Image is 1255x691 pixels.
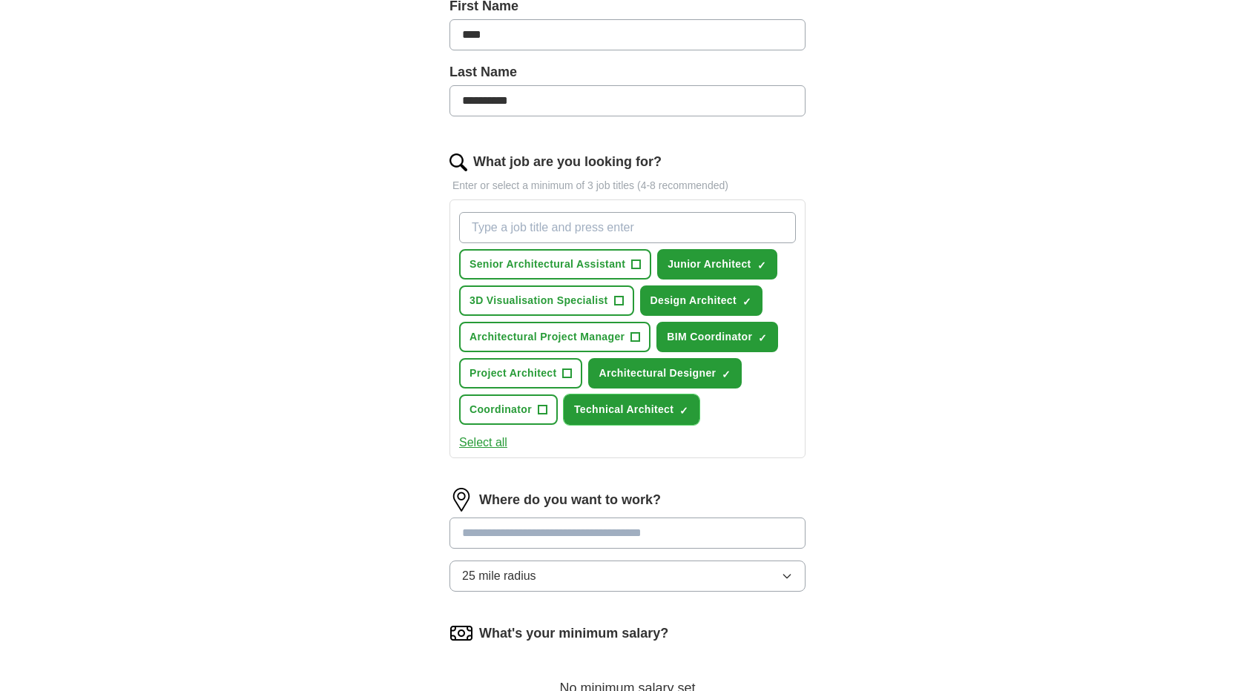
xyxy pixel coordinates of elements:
[479,624,668,644] label: What's your minimum salary?
[574,402,673,417] span: Technical Architect
[449,178,806,194] p: Enter or select a minimum of 3 job titles (4-8 recommended)
[470,257,625,272] span: Senior Architectural Assistant
[470,366,556,381] span: Project Architect
[656,322,778,352] button: BIM Coordinator✓
[470,293,608,308] span: 3D Visualisation Specialist
[650,293,737,308] span: Design Architect
[679,405,688,417] span: ✓
[473,152,662,172] label: What job are you looking for?
[668,257,751,272] span: Junior Architect
[462,567,536,585] span: 25 mile radius
[459,249,651,280] button: Senior Architectural Assistant
[449,62,806,82] label: Last Name
[449,153,467,171] img: search.png
[470,329,625,345] span: Architectural Project Manager
[449,488,473,512] img: location.png
[459,285,634,316] button: 3D Visualisation Specialist
[640,285,762,316] button: Design Architect✓
[757,259,766,271] span: ✓
[564,394,699,425] button: Technical Architect✓
[470,402,532,417] span: Coordinator
[742,296,751,308] span: ✓
[459,394,558,425] button: Coordinator
[657,249,777,280] button: Junior Architect✓
[459,322,650,352] button: Architectural Project Manager
[722,368,731,380] span: ✓
[758,332,767,344] span: ✓
[599,366,716,381] span: Architectural Designer
[449,621,473,645] img: salary.png
[459,434,507,452] button: Select all
[479,490,661,510] label: Where do you want to work?
[667,329,752,345] span: BIM Coordinator
[588,358,742,389] button: Architectural Designer✓
[459,212,796,243] input: Type a job title and press enter
[449,561,806,592] button: 25 mile radius
[459,358,582,389] button: Project Architect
